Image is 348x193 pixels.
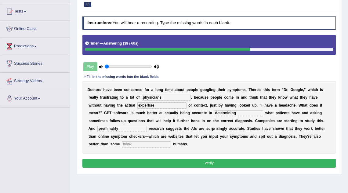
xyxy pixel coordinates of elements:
[211,88,213,92] b: n
[190,103,192,107] b: r
[198,103,201,107] b: n
[306,103,307,107] b: t
[110,95,112,100] b: a
[267,103,269,107] b: a
[294,103,296,107] b: e
[244,88,246,92] b: s
[84,2,91,7] span: 13
[295,103,296,107] b: .
[161,88,163,92] b: g
[279,103,281,107] b: h
[263,88,265,92] b: t
[227,103,229,107] b: a
[320,88,321,92] b: i
[92,95,94,100] b: a
[156,88,158,92] b: o
[142,95,191,101] input: blank
[291,103,293,107] b: h
[200,95,202,100] b: a
[224,95,226,100] b: c
[107,111,109,115] b: P
[287,88,288,92] b: .
[96,95,98,100] b: y
[269,95,270,100] b: t
[205,88,207,92] b: o
[96,88,98,92] b: o
[234,103,236,107] b: g
[240,103,242,107] b: o
[283,103,285,107] b: a
[304,103,306,107] b: a
[261,103,262,107] b: I
[224,88,226,92] b: r
[243,95,245,100] b: n
[321,88,323,92] b: s
[316,95,318,100] b: e
[284,88,286,92] b: D
[114,88,116,92] b: b
[256,95,258,100] b: k
[195,88,196,92] b: l
[295,88,298,92] b: o
[144,88,146,92] b: f
[134,103,135,107] b: l
[126,111,129,115] b: e
[213,95,215,100] b: e
[103,95,105,100] b: u
[265,88,267,92] b: h
[189,88,191,92] b: e
[103,103,106,107] b: h
[268,88,270,92] b: s
[92,103,94,107] b: t
[316,88,318,92] b: h
[240,88,244,92] b: m
[290,95,292,100] b: w
[314,95,316,100] b: v
[207,88,209,92] b: g
[0,20,70,36] a: Online Class
[231,103,232,107] b: i
[95,95,96,100] b: l
[213,88,216,92] b: g
[90,95,92,100] b: e
[107,95,108,100] b: t
[120,111,123,115] b: w
[272,88,273,92] b: t
[114,111,116,115] b: s
[313,88,314,92] b: i
[128,88,130,92] b: n
[305,95,307,100] b: y
[103,88,105,92] b: h
[165,88,166,92] b: t
[220,95,222,100] b: e
[101,95,103,100] b: r
[246,88,247,92] b: .
[0,73,70,88] a: Strategy Videos
[193,88,195,92] b: p
[285,103,287,107] b: d
[202,103,204,107] b: e
[314,103,316,107] b: e
[310,88,313,92] b: h
[293,88,295,92] b: o
[278,95,281,100] b: k
[254,95,256,100] b: n
[179,88,181,92] b: o
[259,88,259,92] b: '
[295,95,297,100] b: a
[264,103,266,107] b: h
[103,41,122,46] b: Answering
[188,103,190,107] b: o
[194,95,196,100] b: b
[118,88,120,92] b: e
[241,95,243,100] b: a
[251,95,253,100] b: h
[257,103,258,107] b: ,
[92,88,95,92] b: c
[297,95,298,100] b: t
[94,88,96,92] b: t
[290,88,293,92] b: G
[252,103,254,107] b: u
[116,95,118,100] b: g
[253,95,254,100] b: i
